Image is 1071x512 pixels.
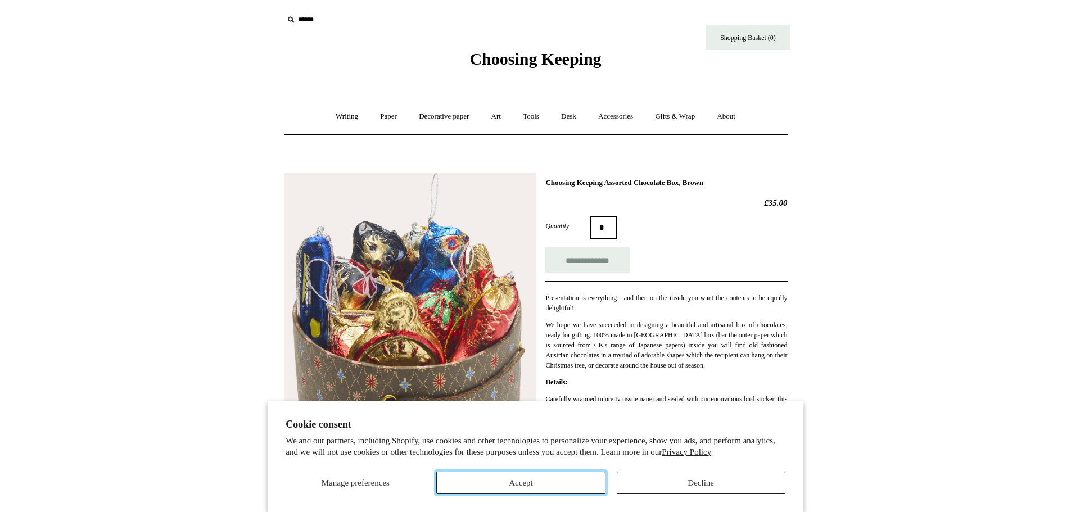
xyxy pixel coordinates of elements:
[370,102,407,132] a: Paper
[617,472,785,494] button: Decline
[707,102,745,132] a: About
[469,49,601,68] span: Choosing Keeping
[409,102,479,132] a: Decorative paper
[286,472,425,494] button: Manage preferences
[706,25,790,50] a: Shopping Basket (0)
[645,102,705,132] a: Gifts & Wrap
[545,293,787,313] p: Presentation is everything - and then on the inside you want the contents to be equally delightful!
[286,436,785,457] p: We and our partners, including Shopify, use cookies and other technologies to personalize your ex...
[545,320,787,370] p: We hope we have succeeded in designing a beautiful and artisanal box of chocolates, ready for gif...
[545,221,590,231] label: Quantity
[481,102,511,132] a: Art
[551,102,586,132] a: Desk
[662,447,711,456] a: Privacy Policy
[513,102,549,132] a: Tools
[436,472,605,494] button: Accept
[284,173,536,455] img: Choosing Keeping Assorted Chocolate Box, Brown
[545,198,787,208] h2: £35.00
[286,419,785,431] h2: Cookie consent
[326,102,368,132] a: Writing
[545,394,787,424] p: Carefully wrapped in pretty tissue paper and sealed with our eponymous bird sticker, this may be ...
[322,478,390,487] span: Manage preferences
[588,102,643,132] a: Accessories
[469,58,601,66] a: Choosing Keeping
[545,178,787,187] h1: Choosing Keeping Assorted Chocolate Box, Brown
[545,378,567,386] strong: Details:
